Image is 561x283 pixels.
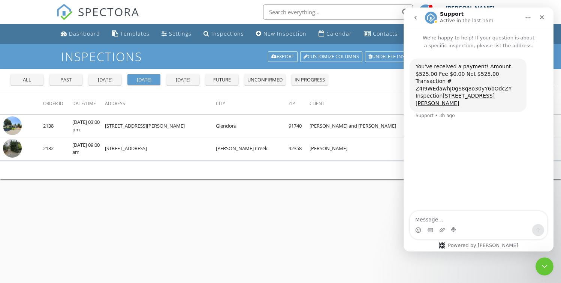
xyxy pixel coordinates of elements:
[10,74,43,85] button: all
[61,50,500,63] h1: Inspections
[58,27,103,41] a: Dashboard
[300,51,362,62] a: Customize Columns
[166,74,199,85] button: [DATE]
[109,27,153,41] a: Templates
[78,4,139,20] span: SPECTORA
[404,8,554,251] iframe: Intercom live chat
[326,30,352,37] div: Calendar
[52,76,79,84] div: past
[295,76,325,84] div: in progress
[43,137,72,160] td: 2132
[91,76,118,84] div: [DATE]
[211,30,244,37] div: Inspections
[72,137,105,160] td: [DATE] 09:00 am
[310,114,430,137] td: [PERSON_NAME] and [PERSON_NAME]
[72,114,105,137] td: [DATE] 03:00 pm
[43,100,63,107] span: Order ID
[88,74,121,85] button: [DATE]
[289,114,310,137] td: 91740
[159,27,194,41] a: Settings
[216,114,289,137] td: Glendora
[316,27,355,41] a: Calendar
[446,5,494,12] div: [PERSON_NAME]
[130,76,157,84] div: [DATE]
[13,76,40,84] div: all
[169,76,196,84] div: [DATE]
[289,93,310,114] th: Zip: Not sorted.
[43,93,72,114] th: Order ID: Not sorted.
[263,30,307,37] div: New Inspection
[3,116,22,135] img: streetview
[200,27,247,41] a: Inspections
[120,30,150,37] div: Templates
[216,137,289,160] td: [PERSON_NAME] Creek
[105,93,216,114] th: Address: Not sorted.
[253,27,310,41] a: New Inspection
[208,76,235,84] div: future
[105,100,125,107] span: Address
[56,4,73,20] img: The Best Home Inspection Software - Spectora
[43,114,72,137] td: 2138
[365,51,431,62] a: Undelete inspections
[69,30,100,37] div: Dashboard
[72,93,105,114] th: Date/Time: Not sorted.
[105,137,216,160] td: [STREET_ADDRESS]
[268,51,298,62] a: Export
[216,100,225,107] span: City
[310,137,430,160] td: [PERSON_NAME]
[247,76,283,84] div: unconfirmed
[361,27,401,41] a: Contacts
[292,74,328,85] button: in progress
[310,100,325,107] span: Client
[169,30,191,37] div: Settings
[244,74,286,85] button: unconfirmed
[127,74,160,85] button: [DATE]
[263,5,413,20] input: Search everything...
[216,93,289,114] th: City: Not sorted.
[49,74,82,85] button: past
[536,257,554,275] iframe: Intercom live chat
[205,74,238,85] button: future
[105,114,216,137] td: [STREET_ADDRESS][PERSON_NAME]
[72,100,96,107] span: Date/Time
[289,100,295,107] span: Zip
[289,137,310,160] td: 92358
[3,139,22,158] img: streetview
[310,93,430,114] th: Client: Not sorted.
[56,10,139,26] a: SPECTORA
[373,30,398,37] div: Contacts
